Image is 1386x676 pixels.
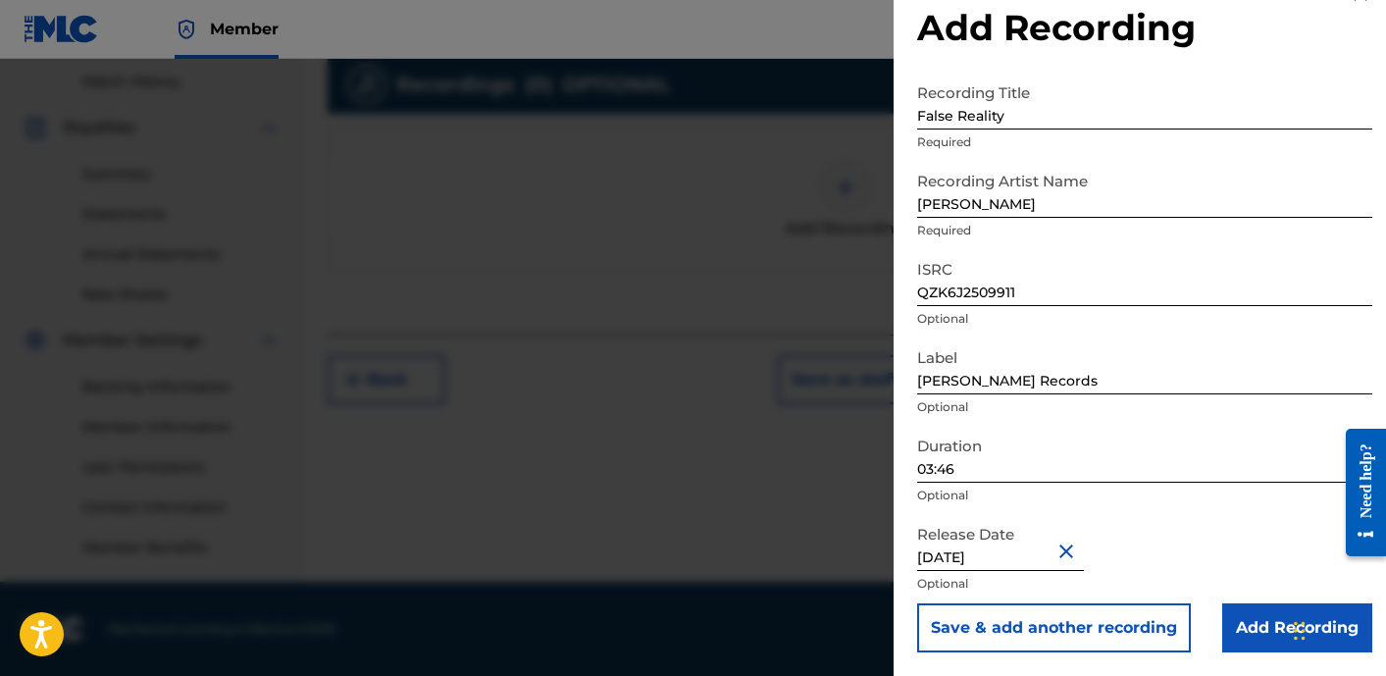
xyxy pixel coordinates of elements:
[1222,603,1372,652] input: Add Recording
[917,310,1372,328] p: Optional
[210,18,279,40] span: Member
[917,222,1372,239] p: Required
[917,133,1372,151] p: Required
[917,603,1191,652] button: Save & add another recording
[1331,414,1386,572] iframe: Resource Center
[1294,601,1306,660] div: Drag
[917,398,1372,416] p: Optional
[175,18,198,41] img: Top Rightsholder
[24,15,99,43] img: MLC Logo
[1054,521,1084,581] button: Close
[917,487,1372,504] p: Optional
[917,575,1372,593] p: Optional
[1288,582,1386,676] iframe: Chat Widget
